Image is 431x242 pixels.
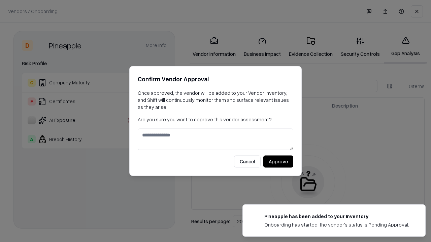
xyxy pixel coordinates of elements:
img: pineappleenergy.com [251,213,259,221]
p: Are you sure you want to approve this vendor assessment? [138,116,293,123]
h2: Confirm Vendor Approval [138,74,293,84]
button: Approve [263,156,293,168]
button: Cancel [234,156,261,168]
div: Pineapple has been added to your inventory [264,213,409,220]
p: Once approved, the vendor will be added to your Vendor Inventory, and Shift will continuously mon... [138,89,293,111]
div: Onboarding has started, the vendor's status is Pending Approval. [264,221,409,228]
